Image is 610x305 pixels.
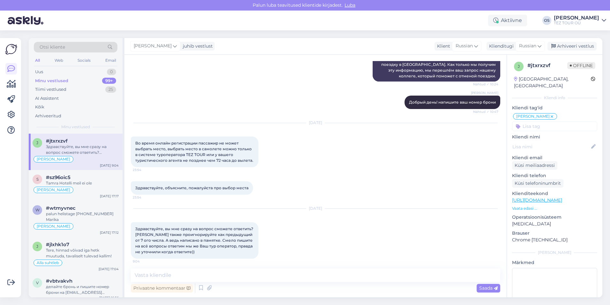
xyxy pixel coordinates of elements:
span: Nähtud ✓ 10:24 [473,82,498,87]
span: Здравствуйте, вы мне сразу на вопрос сможете ответить? [PERSON_NAME] также проигнорируйте как пре... [135,226,254,254]
div: [PERSON_NAME] [512,250,597,255]
span: s [36,177,39,182]
div: [DATE] [131,206,500,211]
span: 9:04 [133,259,157,264]
p: Brauser [512,230,597,237]
div: Tere, hinnad võivad iga hetk muutuda, tavaliselt tulevad kallim! [46,247,119,259]
div: Arhiveeritud [35,113,61,119]
span: 23:54 [133,195,157,200]
span: [PERSON_NAME] [37,224,70,228]
span: Alla suhtleb [37,261,59,265]
p: Vaata edasi ... [512,206,597,211]
a: [URL][DOMAIN_NAME] [512,197,562,203]
span: Nähtud ✓ 10:47 [473,109,498,114]
div: Web [53,56,64,65]
div: Socials [76,56,92,65]
p: Kliendi telefon [512,172,597,179]
span: [PERSON_NAME] [37,188,70,192]
div: Küsi meiliaadressi [512,161,557,170]
div: Tamra Hotelli meil ei ole [46,180,119,186]
div: [DATE] [131,120,500,126]
span: Russian [456,43,473,50]
span: j [36,140,38,145]
div: juhib vestlust [180,43,213,50]
span: Otsi kliente [40,44,65,51]
span: Minu vestlused [61,124,90,130]
span: [PERSON_NAME] [134,43,172,50]
div: [DATE] 17:04 [99,267,119,271]
div: делайте бронь и пишите номер брони на [EMAIL_ADDRESS][DOMAIN_NAME] - поправим цену [46,284,119,295]
div: Küsi telefoninumbrit [512,179,563,188]
span: #jtxrxzvf [46,138,68,144]
div: Email [104,56,117,65]
div: Klient [435,43,450,50]
div: Aktiivne [488,15,527,26]
p: Kliendi nimi [512,134,597,140]
div: [GEOGRAPHIC_DATA], [GEOGRAPHIC_DATA] [514,76,591,89]
div: Kõik [35,104,44,110]
div: Privaatne kommentaar [131,284,193,293]
span: j [36,244,38,249]
span: w [35,207,40,212]
input: Lisa tag [512,121,597,131]
div: [DATE] 9:04 [100,163,119,168]
p: Klienditeekond [512,190,597,197]
div: 25 [105,86,116,93]
p: Operatsioonisüsteem [512,214,597,221]
div: TEZ TOUR OÜ [554,20,599,26]
span: #wtmyvnec [46,205,76,211]
span: Добрый день! напишите ваш номер брони [409,100,496,105]
div: OS [542,16,551,25]
div: All [34,56,41,65]
span: Saada [479,285,498,291]
a: [PERSON_NAME]TEZ TOUR OÜ [554,15,606,26]
span: [PERSON_NAME] [516,114,550,118]
p: Märkmed [512,259,597,266]
div: [DATE] 17:17 [100,194,119,199]
span: #vbtvakvh [46,278,72,284]
div: [PERSON_NAME] [554,15,599,20]
div: [DATE] 17:12 [100,230,119,235]
span: Luba [343,2,357,8]
div: 99+ [102,78,116,84]
div: Arhiveeri vestlus [547,42,597,51]
p: Kliendi tag'id [512,105,597,111]
span: #jlxhk1o7 [46,242,69,247]
div: Пожалуйста, сообщите нам номер вашего бронирования TezTour и адрес электронной почты, чтобы отмен... [373,48,500,82]
div: 0 [107,69,116,75]
div: Uus [35,69,43,75]
div: [DATE] 16:56 [99,295,119,300]
span: Offline [567,62,595,69]
span: j [518,64,520,69]
span: [PERSON_NAME] [37,157,70,161]
div: # jtxrxzvf [527,62,567,69]
p: [MEDICAL_DATA] [512,221,597,227]
p: Kliendi email [512,154,597,161]
input: Lisa nimi [512,143,590,150]
div: Klienditugi [487,43,514,50]
div: Minu vestlused [35,78,68,84]
span: v [36,280,39,285]
div: Здравствуйте, вы мне сразу на вопрос сможете ответить? [PERSON_NAME] также проигнорируйте как пре... [46,144,119,155]
div: AI Assistent [35,95,59,102]
div: palun helistage [PHONE_NUMBER] Marika [46,211,119,223]
img: Askly Logo [5,43,17,55]
span: [PERSON_NAME] [471,90,498,95]
div: Tiimi vestlused [35,86,66,93]
span: Russian [519,43,536,50]
span: #sz96oic5 [46,175,71,180]
p: Chrome [TECHNICAL_ID] [512,237,597,243]
span: Во время онлайн регистрации пассажир не может выбрать место, выбрать место в самолете можно тольк... [135,141,253,163]
span: Здравствуйте, объясните, пожалуйста про выбор места [135,185,249,190]
span: 23:54 [133,168,157,172]
div: Kliendi info [512,95,597,101]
